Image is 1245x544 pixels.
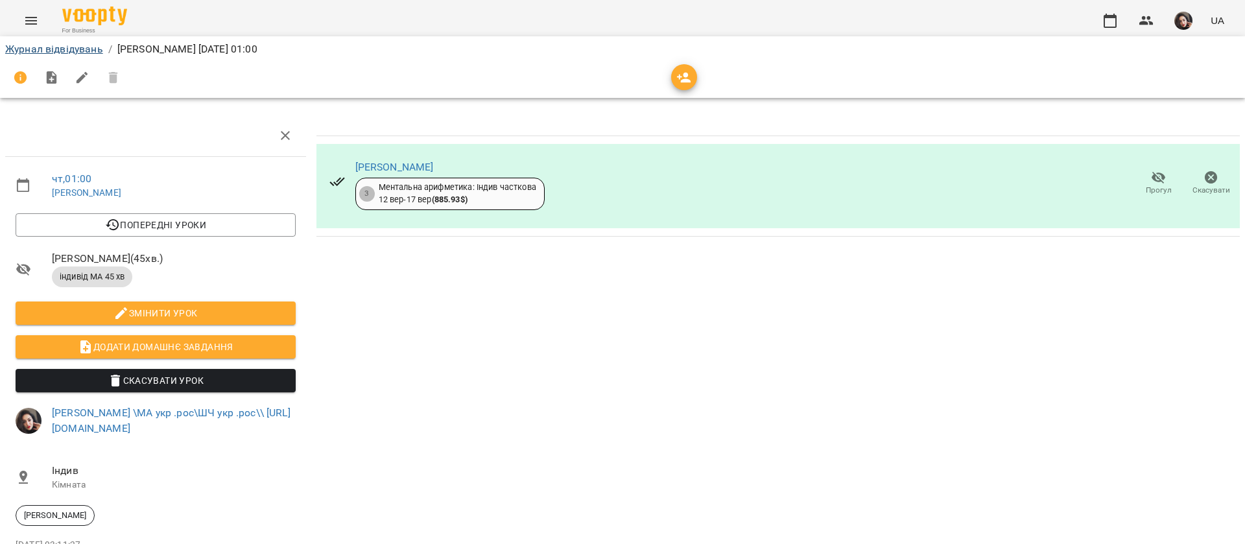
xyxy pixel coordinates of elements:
img: Voopty Logo [62,6,127,25]
span: UA [1211,14,1224,27]
button: Попередні уроки [16,213,296,237]
a: [PERSON_NAME] [52,187,121,198]
span: Індив [52,463,296,479]
a: [PERSON_NAME] [355,161,434,173]
button: Скасувати Урок [16,369,296,392]
a: [PERSON_NAME] \МА укр .рос\ШЧ укр .рос\\ [URL][DOMAIN_NAME] [52,407,290,434]
span: індивід МА 45 хв [52,271,132,283]
p: Кімната [52,479,296,491]
li: / [108,41,112,57]
p: [PERSON_NAME] [DATE] 01:00 [117,41,257,57]
span: [PERSON_NAME] ( 45 хв. ) [52,251,296,266]
button: Додати домашнє завдання [16,335,296,359]
a: Журнал відвідувань [5,43,103,55]
div: 3 [359,186,375,202]
span: Скасувати Урок [26,373,285,388]
span: For Business [62,27,127,35]
div: Ментальна арифметика: Індив часткова 12 вер - 17 вер [379,182,536,206]
span: [PERSON_NAME] [16,510,94,521]
span: Попередні уроки [26,217,285,233]
span: Скасувати [1192,185,1230,196]
button: Menu [16,5,47,36]
div: [PERSON_NAME] [16,505,95,526]
b: ( 885.93 $ ) [432,195,468,204]
a: чт , 01:00 [52,172,91,185]
button: UA [1205,8,1229,32]
span: Прогул [1146,185,1172,196]
span: Додати домашнє завдання [26,339,285,355]
span: Змінити урок [26,305,285,321]
nav: breadcrumb [5,41,1240,57]
button: Прогул [1132,165,1185,202]
button: Змінити урок [16,302,296,325]
button: Скасувати [1185,165,1237,202]
img: 415cf204168fa55e927162f296ff3726.jpg [1174,12,1192,30]
img: 415cf204168fa55e927162f296ff3726.jpg [16,408,41,434]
